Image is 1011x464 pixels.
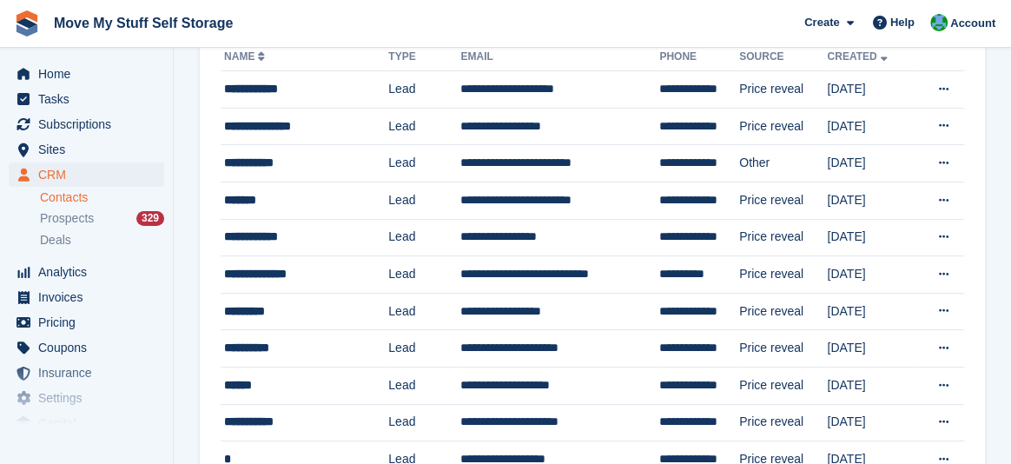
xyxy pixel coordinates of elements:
span: Analytics [38,260,142,284]
td: Other [739,145,827,182]
a: menu [9,361,164,385]
span: Prospects [40,210,94,227]
a: menu [9,411,164,435]
a: Prospects 329 [40,209,164,228]
td: Lead [388,293,460,330]
span: Home [38,62,142,86]
a: Move My Stuff Self Storage [47,9,240,37]
a: menu [9,137,164,162]
td: Lead [388,71,460,109]
a: menu [9,62,164,86]
th: Email [460,43,659,71]
a: menu [9,87,164,111]
td: Price reveal [739,182,827,219]
a: menu [9,310,164,335]
td: [DATE] [827,256,914,294]
span: Insurance [38,361,142,385]
span: Tasks [38,87,142,111]
a: menu [9,285,164,309]
td: Lead [388,367,460,404]
td: Lead [388,330,460,368]
a: Name [224,50,268,63]
td: Lead [388,145,460,182]
span: Invoices [38,285,142,309]
td: Price reveal [739,293,827,330]
td: [DATE] [827,367,914,404]
a: Created [827,50,890,63]
span: Capital [38,411,142,435]
th: Type [388,43,460,71]
img: stora-icon-8386f47178a22dfd0bd8f6a31ec36ba5ce8667c1dd55bd0f319d3a0aa187defe.svg [14,10,40,36]
img: Dan [930,14,948,31]
span: Account [950,15,995,32]
a: menu [9,386,164,410]
a: Deals [40,231,164,249]
td: Price reveal [739,71,827,109]
a: menu [9,260,164,284]
td: [DATE] [827,71,914,109]
td: Price reveal [739,330,827,368]
th: Phone [659,43,739,71]
td: Price reveal [739,367,827,404]
span: Sites [38,137,142,162]
a: menu [9,335,164,360]
td: [DATE] [827,219,914,256]
td: Price reveal [739,219,827,256]
span: Coupons [38,335,142,360]
a: menu [9,162,164,187]
td: Price reveal [739,404,827,441]
span: Pricing [38,310,142,335]
a: Contacts [40,189,164,206]
td: Lead [388,256,460,294]
td: [DATE] [827,404,914,441]
span: Help [890,14,915,31]
td: [DATE] [827,293,914,330]
td: [DATE] [827,145,914,182]
span: Create [804,14,839,31]
td: Lead [388,404,460,441]
a: menu [9,112,164,136]
td: [DATE] [827,182,914,219]
td: [DATE] [827,330,914,368]
td: Lead [388,108,460,145]
span: Subscriptions [38,112,142,136]
td: Lead [388,219,460,256]
span: Deals [40,232,71,249]
td: Price reveal [739,108,827,145]
td: [DATE] [827,108,914,145]
td: Price reveal [739,256,827,294]
td: Lead [388,182,460,219]
span: CRM [38,162,142,187]
th: Source [739,43,827,71]
span: Settings [38,386,142,410]
div: 329 [136,211,164,226]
